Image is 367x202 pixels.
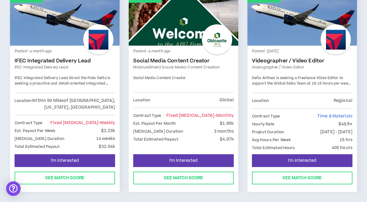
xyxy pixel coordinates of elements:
a: IFEC Integrated Delivery Lead [15,58,115,64]
p: $49/hr [338,121,352,127]
p: Location [15,97,32,111]
p: [MEDICAL_DATA] Duration [133,128,183,135]
p: 14 weeks [96,135,115,142]
p: 3 months [214,128,234,135]
a: MoistureShield Social Media Content Creation [133,64,234,70]
p: Contract Type [133,112,161,119]
span: Social Media Content Creator [133,75,186,81]
p: Posted - a month ago [15,49,115,54]
span: Fixed [MEDICAL_DATA] [166,113,234,119]
p: $2.23k [101,127,115,134]
p: $4.97k [220,136,234,143]
button: See Match Score [133,172,234,184]
button: I'm Interested [252,154,352,167]
p: Contract Type [15,120,43,126]
span: I'm Interested [169,158,198,164]
p: Contract Type [252,113,280,120]
div: Open Intercom Messenger [6,181,21,196]
button: I'm Interested [15,154,115,167]
p: Est. Payout Per Week [15,127,55,134]
p: $32.04k [99,143,115,150]
p: [DATE] - [DATE] [320,129,352,135]
span: I'm Interested [288,158,316,164]
button: See Match Score [252,172,352,184]
span: Delta Airlines is seeking a Freelance Video Editor to support the Global Sales Team at 10-15 hour... [252,75,351,86]
a: IFEC Integrated Delivery Lead [15,64,115,70]
span: - weekly [98,120,115,126]
p: 405 hours [332,145,352,151]
p: 15 hrs [340,137,352,143]
span: Time & Materials [317,113,352,119]
p: Total Estimated Payout [15,143,59,150]
p: [MEDICAL_DATA] Duration [15,135,64,142]
p: Hourly Rate [252,121,274,127]
button: I'm Interested [133,154,234,167]
p: Within 50 Miles of [GEOGRAPHIC_DATA], [US_STATE], [GEOGRAPHIC_DATA] [32,97,115,111]
span: Fixed [MEDICAL_DATA] [50,120,115,126]
strong: IFEC Integrated Delivery Lead [15,75,68,81]
strong: About the Role: [69,75,96,81]
button: See Match Score [15,172,115,184]
p: Location [252,97,269,104]
a: Videographer / Video Editor [252,64,352,70]
a: Social Media Content Creator [133,58,234,64]
p: Posted - a month ago [133,49,234,54]
span: - monthly [214,113,234,119]
p: Est. Payout Per Month [133,120,176,127]
p: $1.66k [220,120,234,127]
a: Videographer / Video Editor [252,58,352,64]
p: Posted - [DATE] [252,49,352,54]
p: Avg Hours Per Week [252,137,291,143]
p: Regional [334,97,352,104]
p: Total Estimated Payout [133,136,178,143]
span: I'm Interested [51,158,79,164]
p: Total Estimated Hours [252,145,295,151]
p: Location [133,97,150,103]
p: Project Duration [252,129,284,135]
p: Global [219,97,234,103]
